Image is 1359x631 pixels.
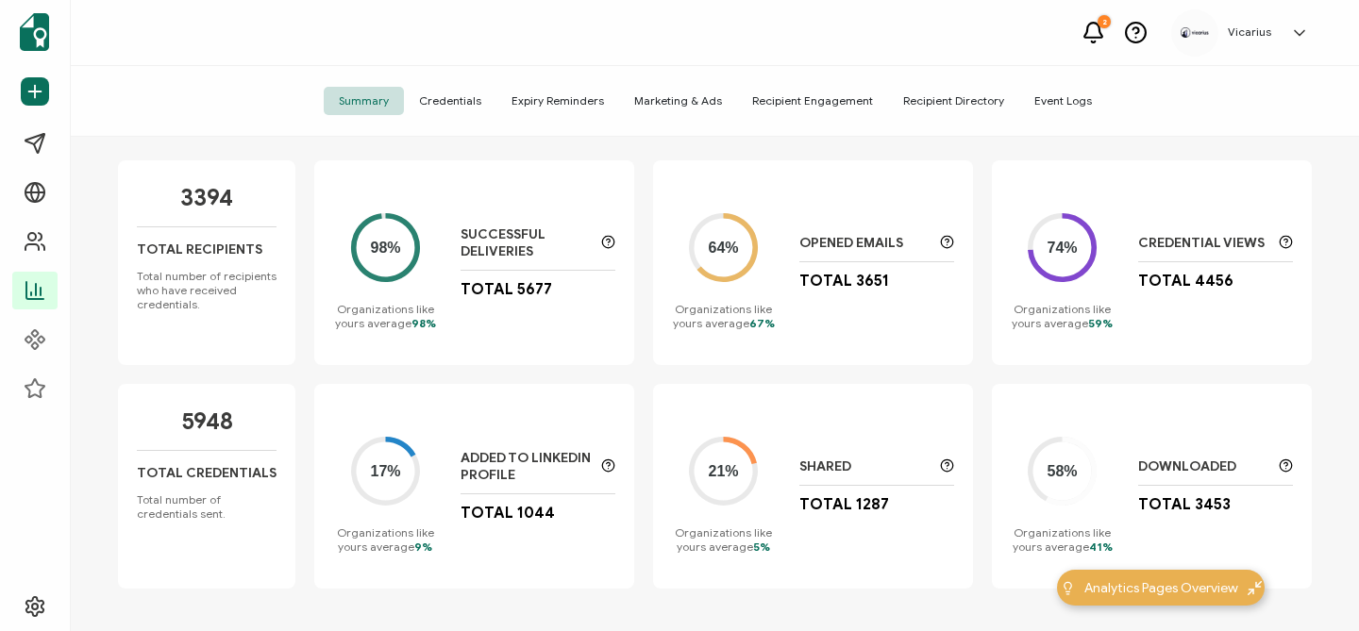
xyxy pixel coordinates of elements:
p: Shared [799,458,931,475]
span: Marketing & Ads [619,87,737,115]
p: Total Recipients [137,241,262,257]
span: 5% [753,540,770,554]
span: Summary [324,87,404,115]
span: 9% [414,540,432,554]
span: Recipient Engagement [737,87,888,115]
span: Credentials [404,87,496,115]
h5: Vicarius [1228,25,1271,39]
span: Event Logs [1019,87,1107,115]
p: Total Credentials [137,465,277,481]
span: Expiry Reminders [496,87,619,115]
p: Organizations like yours average [1011,302,1115,330]
p: 3394 [180,184,233,212]
span: Analytics Pages Overview [1084,578,1238,598]
p: Opened Emails [799,235,931,252]
span: 41% [1089,540,1113,554]
p: Organizations like yours average [333,525,437,554]
p: Organizations like yours average [672,302,776,330]
img: fe38e04f-28e2-42d5-ac61-7e20dad00ce0.png [1181,27,1209,37]
span: 98% [411,316,436,330]
p: Organizations like yours average [333,302,437,330]
span: 67% [749,316,775,330]
div: 2 [1098,15,1111,28]
p: Total 1287 [799,495,889,514]
p: Total number of credentials sent. [137,492,277,521]
p: Total 4456 [1138,272,1233,291]
p: Total 3651 [799,272,889,291]
p: Organizations like yours average [672,525,776,554]
p: Successful Deliveries [461,226,592,260]
p: Total number of recipients who have received credentials. [137,269,277,311]
p: Total 3453 [1138,495,1231,514]
span: Recipient Directory [888,87,1019,115]
p: Total 1044 [461,504,555,523]
p: Added to LinkedIn Profile [461,450,592,484]
p: Organizations like yours average [1011,525,1115,554]
img: sertifier-logomark-colored.svg [20,13,49,51]
p: Downloaded [1138,458,1269,475]
p: Total 5677 [461,280,552,299]
p: 5948 [181,407,233,436]
span: 59% [1088,316,1113,330]
iframe: Chat Widget [1265,540,1359,631]
p: Credential Views [1138,235,1269,252]
img: minimize-icon.svg [1248,581,1262,595]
